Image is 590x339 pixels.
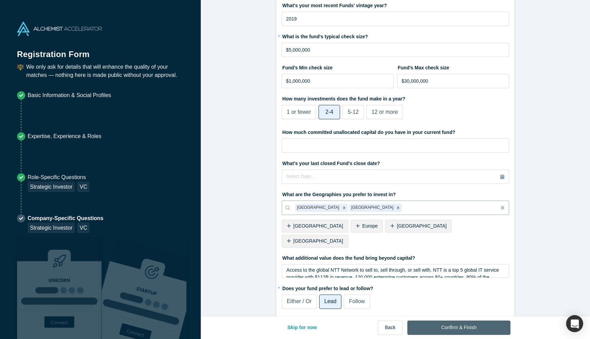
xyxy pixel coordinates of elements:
button: Confirm & Finish [407,321,510,335]
p: Expertise, Experience & Roles [28,132,101,140]
span: 12 or more [371,109,398,115]
div: [GEOGRAPHIC_DATA] [349,204,395,212]
button: Back [378,321,403,335]
span: Lead [324,298,337,304]
p: Company-Specific Questions [28,214,103,222]
div: Strategic Investor [28,181,75,192]
img: Alchemist Accelerator Logo [17,22,102,36]
span: [GEOGRAPHIC_DATA] [293,238,343,244]
div: Europe [351,220,383,232]
div: rdw-editor [286,267,505,280]
input: $ [282,74,394,88]
label: How many investments does the fund make in a year? [282,93,509,103]
label: What is the fund's typical check size? [282,31,509,40]
label: What additional value does the fund bring beyond capital? [282,252,509,262]
span: 2-4 [325,109,333,115]
p: We only ask for details that will enhance the quality of your matches — nothing here is made publ... [26,63,184,79]
span: Europe [362,223,378,229]
label: What’s your last closed Fund’s close date? [282,158,509,167]
span: Follow [349,298,365,304]
div: [GEOGRAPHIC_DATA] [295,204,340,212]
span: Select Date... [286,174,315,179]
div: Remove United States [340,204,348,212]
span: 1 or fewer [287,109,311,115]
span: [GEOGRAPHIC_DATA] [397,223,447,229]
img: Robust Technologies [17,238,102,339]
input: $ [397,74,509,88]
label: What are the Geographies you prefer to invest in? [282,189,509,198]
span: Either / Or [287,298,312,304]
button: Skip for now [280,321,324,335]
h1: Registration Form [17,41,184,60]
label: How much committed unallocated capital do you have in your current fund? [282,126,509,136]
p: Basic Information & Social Profiles [28,91,111,99]
div: [GEOGRAPHIC_DATA] [282,235,348,247]
label: Fund’s Max check size [397,62,509,71]
div: VC [77,222,89,233]
button: Select Date... [282,169,509,184]
span: 5-12 [348,109,359,115]
label: Does your fund prefer to lead or follow? [282,283,509,292]
div: [GEOGRAPHIC_DATA] [282,220,348,232]
div: Remove India [394,204,402,212]
p: Role-Specific Questions [28,173,90,181]
input: YYYY [282,12,509,26]
span: [GEOGRAPHIC_DATA] [293,223,343,229]
input: $ [282,43,509,57]
div: [GEOGRAPHIC_DATA] [385,220,452,232]
div: VC [77,181,89,192]
label: Fund’s Min check size [282,62,394,71]
div: rdw-wrapper [282,264,509,278]
img: Prism AI [102,238,186,339]
div: Strategic Investor [28,222,75,233]
span: Access to the global NTT Network to sell to, sell through, or sell with. NTT is a top 5 global IT... [286,267,500,287]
